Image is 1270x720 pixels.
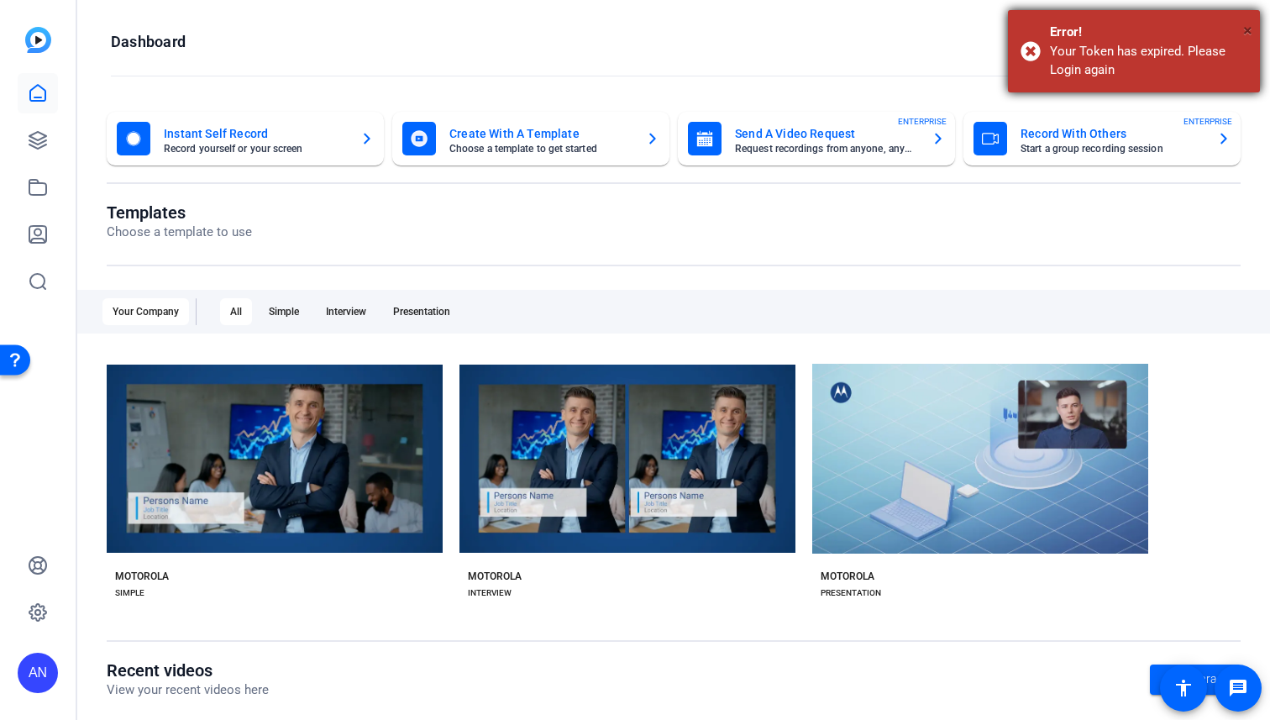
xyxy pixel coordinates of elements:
mat-card-subtitle: Request recordings from anyone, anywhere [735,144,918,154]
a: Go to library [1150,665,1241,695]
div: Your Token has expired. Please Login again [1050,42,1247,80]
span: ENTERPRISE [1183,115,1232,128]
div: INTERVIEW [468,586,512,600]
mat-card-title: Create With A Template [449,124,632,144]
h1: Dashboard [111,32,186,52]
mat-card-title: Send A Video Request [735,124,918,144]
mat-card-subtitle: Choose a template to get started [449,144,632,154]
div: Interview [316,298,376,325]
mat-card-title: Instant Self Record [164,124,347,144]
mat-card-subtitle: Start a group recording session [1021,144,1204,154]
div: SIMPLE [115,586,144,600]
h1: Templates [107,202,252,223]
p: View your recent videos here [107,681,269,700]
div: MOTOROLA [115,570,169,583]
h1: Recent videos [107,660,269,681]
span: × [1243,20,1252,40]
div: Simple [259,298,309,325]
button: Record With OthersStart a group recording sessionENTERPRISE [963,112,1241,166]
div: AN [18,653,58,693]
img: blue-gradient.svg [25,27,51,53]
div: MOTOROLA [821,570,874,583]
mat-icon: accessibility [1173,678,1194,698]
button: Send A Video RequestRequest recordings from anyone, anywhereENTERPRISE [678,112,955,166]
div: All [220,298,252,325]
div: Your Company [102,298,189,325]
span: ENTERPRISE [898,115,947,128]
div: Error! [1050,23,1247,42]
mat-card-title: Record With Others [1021,124,1204,144]
div: Presentation [383,298,460,325]
mat-icon: message [1228,678,1248,698]
button: Close [1243,18,1252,43]
div: MOTOROLA [468,570,522,583]
p: Choose a template to use [107,223,252,242]
button: Create With A TemplateChoose a template to get started [392,112,669,166]
button: Instant Self RecordRecord yourself or your screen [107,112,384,166]
mat-card-subtitle: Record yourself or your screen [164,144,347,154]
div: PRESENTATION [821,586,881,600]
